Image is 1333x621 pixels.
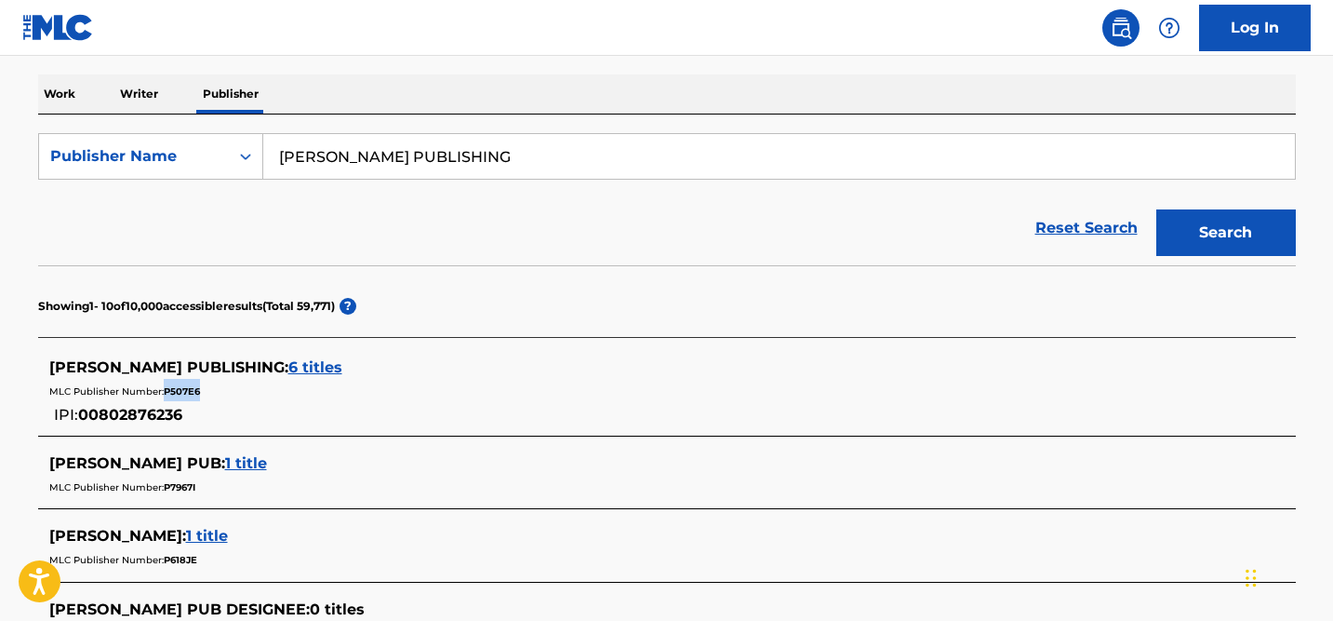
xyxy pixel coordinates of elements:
[310,601,365,618] span: 0 titles
[186,527,228,545] span: 1 title
[1246,550,1257,606] div: Drag
[164,481,195,493] span: P7967I
[78,406,182,424] span: 00802876236
[49,554,164,566] span: MLC Publisher Number:
[225,454,267,472] span: 1 title
[114,74,164,114] p: Writer
[164,385,200,398] span: P507E6
[22,14,94,41] img: MLC Logo
[38,298,335,315] p: Showing 1 - 10 of 10,000 accessible results (Total 59,771 )
[38,133,1296,265] form: Search Form
[1158,17,1180,39] img: help
[340,298,356,315] span: ?
[49,601,310,618] span: [PERSON_NAME] PUB DESIGNEE :
[1199,5,1311,51] a: Log In
[1102,9,1140,47] a: Public Search
[1110,17,1132,39] img: search
[288,358,342,376] span: 6 titles
[49,358,288,376] span: [PERSON_NAME] PUBLISHING :
[49,385,164,398] span: MLC Publisher Number:
[1156,209,1296,256] button: Search
[54,406,78,424] span: IPI:
[49,481,164,493] span: MLC Publisher Number:
[164,554,197,566] span: P618JE
[50,145,218,168] div: Publisher Name
[38,74,81,114] p: Work
[1026,208,1147,249] a: Reset Search
[49,454,225,472] span: [PERSON_NAME] PUB :
[197,74,264,114] p: Publisher
[1151,9,1188,47] div: Help
[49,527,186,545] span: [PERSON_NAME] :
[1240,532,1333,621] iframe: Chat Widget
